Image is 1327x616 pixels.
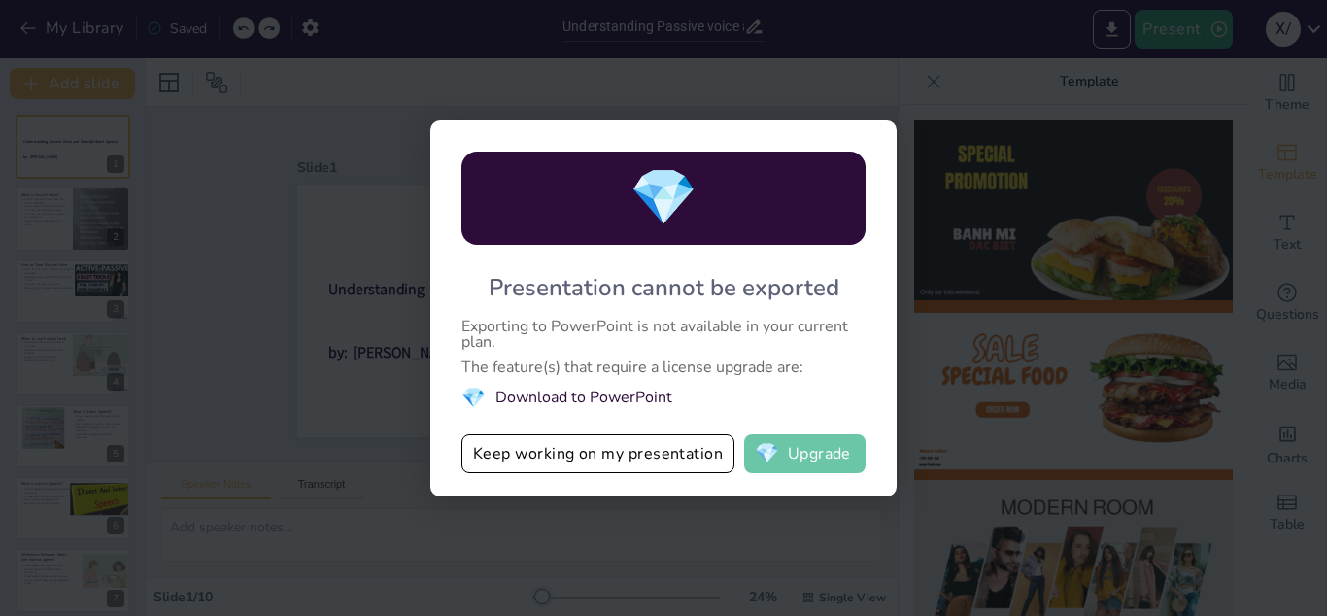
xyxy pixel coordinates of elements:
span: diamond [461,385,486,411]
div: Presentation cannot be exported [489,272,839,303]
span: diamond [755,444,779,463]
div: Exporting to PowerPoint is not available in your current plan. [461,319,866,350]
span: diamond [629,160,698,235]
button: diamondUpgrade [744,434,866,473]
li: Download to PowerPoint [461,385,866,411]
div: The feature(s) that require a license upgrade are: [461,359,866,375]
button: Keep working on my presentation [461,434,734,473]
